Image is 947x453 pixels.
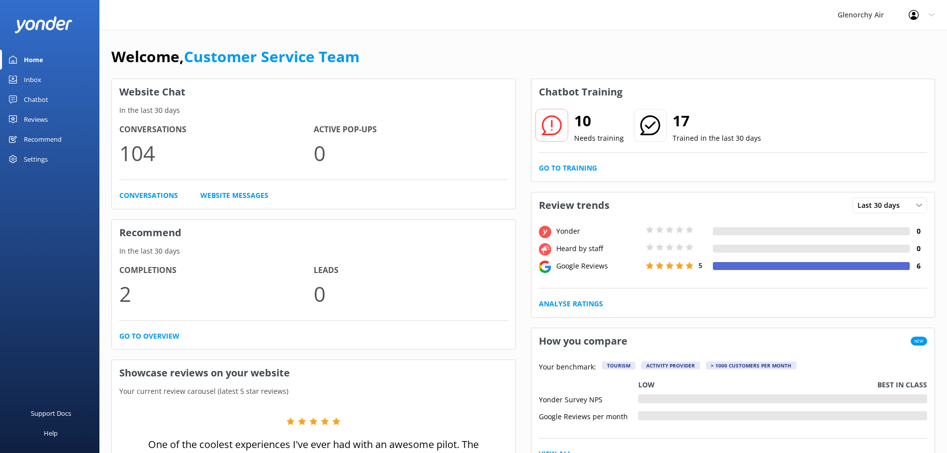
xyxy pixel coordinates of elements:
h4: Completions [119,264,314,277]
div: Support Docs [31,403,71,423]
a: Conversations [119,190,178,201]
h4: 6 [910,261,927,272]
a: Customer Service Team [184,46,359,67]
a: Website Messages [200,190,268,201]
div: Tourism [602,362,635,369]
span: 5 [698,261,702,270]
h4: Active Pop-ups [314,123,508,136]
p: Your benchmark: [539,362,596,373]
h1: Welcome, [111,45,359,69]
p: In the last 30 days [112,105,516,116]
h3: Chatbot Training [531,79,630,105]
h4: Leads [314,264,508,277]
div: > 1000 customers per month [706,362,796,369]
p: 0 [314,136,508,170]
span: Last 30 days [858,200,906,211]
div: Reviews [24,109,48,129]
a: Go to Training [539,163,597,174]
h4: 0 [910,226,927,237]
div: Recommend [24,129,62,149]
p: 2 [119,277,314,310]
div: Google Reviews [554,261,643,272]
div: Yonder [554,226,643,237]
div: Activity Provider [641,362,700,369]
h3: Showcase reviews on your website [112,360,516,386]
div: Heard by staff [554,243,643,254]
p: 104 [119,136,314,170]
img: yonder-white-logo.png [15,16,72,33]
div: Chatbot [24,90,48,109]
p: In the last 30 days [112,246,516,257]
h4: 0 [910,243,927,254]
p: Your current review carousel (latest 5 star reviews) [112,386,516,397]
div: Help [44,423,58,443]
h3: Website Chat [112,79,516,105]
h3: How you compare [531,328,635,354]
p: Trained in the last 30 days [673,133,761,144]
p: 0 [314,277,508,310]
h2: 10 [574,109,624,133]
h2: 17 [673,109,761,133]
div: Google Reviews per month [539,411,638,420]
div: Settings [24,149,48,169]
p: Needs training [574,133,624,144]
div: Inbox [24,70,41,90]
span: New [911,337,927,346]
div: Yonder Survey NPS [539,394,638,403]
div: Home [24,50,43,70]
p: Best in class [877,379,927,390]
a: Analyse Ratings [539,298,603,309]
h4: Conversations [119,123,314,136]
a: Go to overview [119,331,179,342]
h3: Recommend [112,220,516,246]
p: Low [638,379,655,390]
h3: Review trends [531,192,617,218]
